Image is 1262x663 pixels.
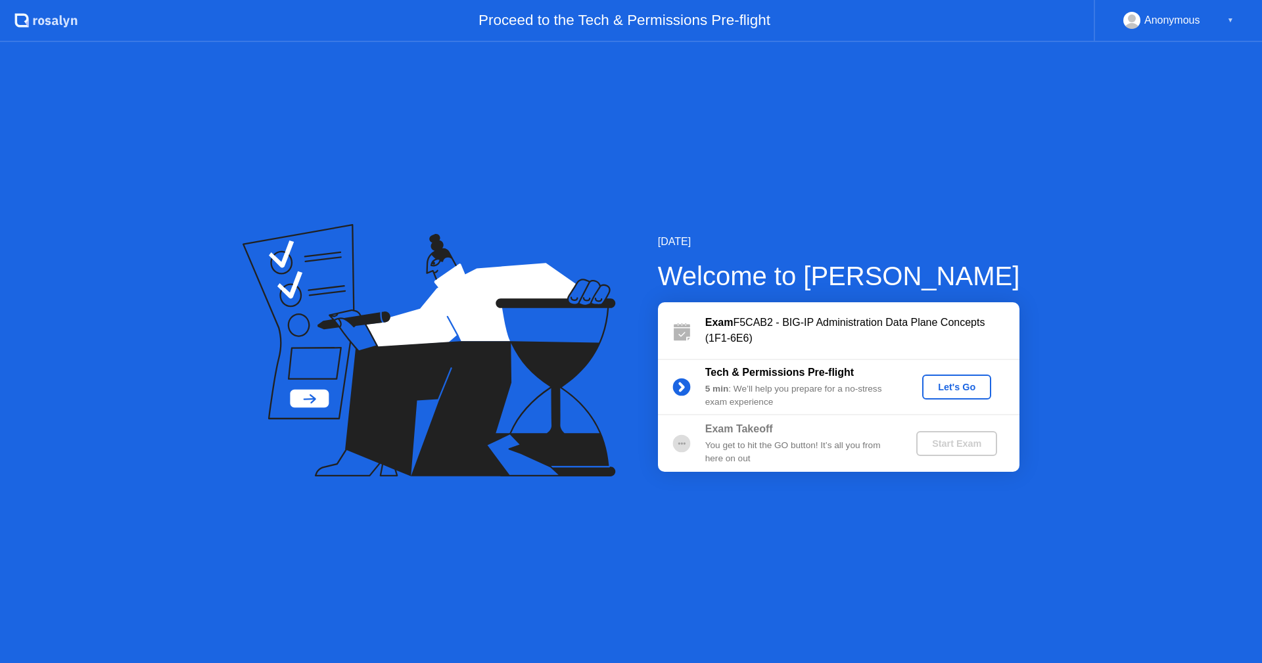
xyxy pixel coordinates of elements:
b: 5 min [705,384,729,394]
b: Exam [705,317,734,328]
div: Let's Go [927,382,986,392]
div: Start Exam [922,438,992,449]
div: You get to hit the GO button! It’s all you from here on out [705,439,895,466]
div: : We’ll help you prepare for a no-stress exam experience [705,382,895,409]
div: Welcome to [PERSON_NAME] [658,256,1020,296]
div: ▼ [1227,12,1234,29]
b: Exam Takeoff [705,423,773,434]
div: F5CAB2 - BIG-IP Administration Data Plane Concepts (1F1-6E6) [705,315,1019,346]
div: Anonymous [1144,12,1200,29]
b: Tech & Permissions Pre-flight [705,367,854,378]
button: Start Exam [916,431,997,456]
div: [DATE] [658,234,1020,250]
button: Let's Go [922,375,991,400]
